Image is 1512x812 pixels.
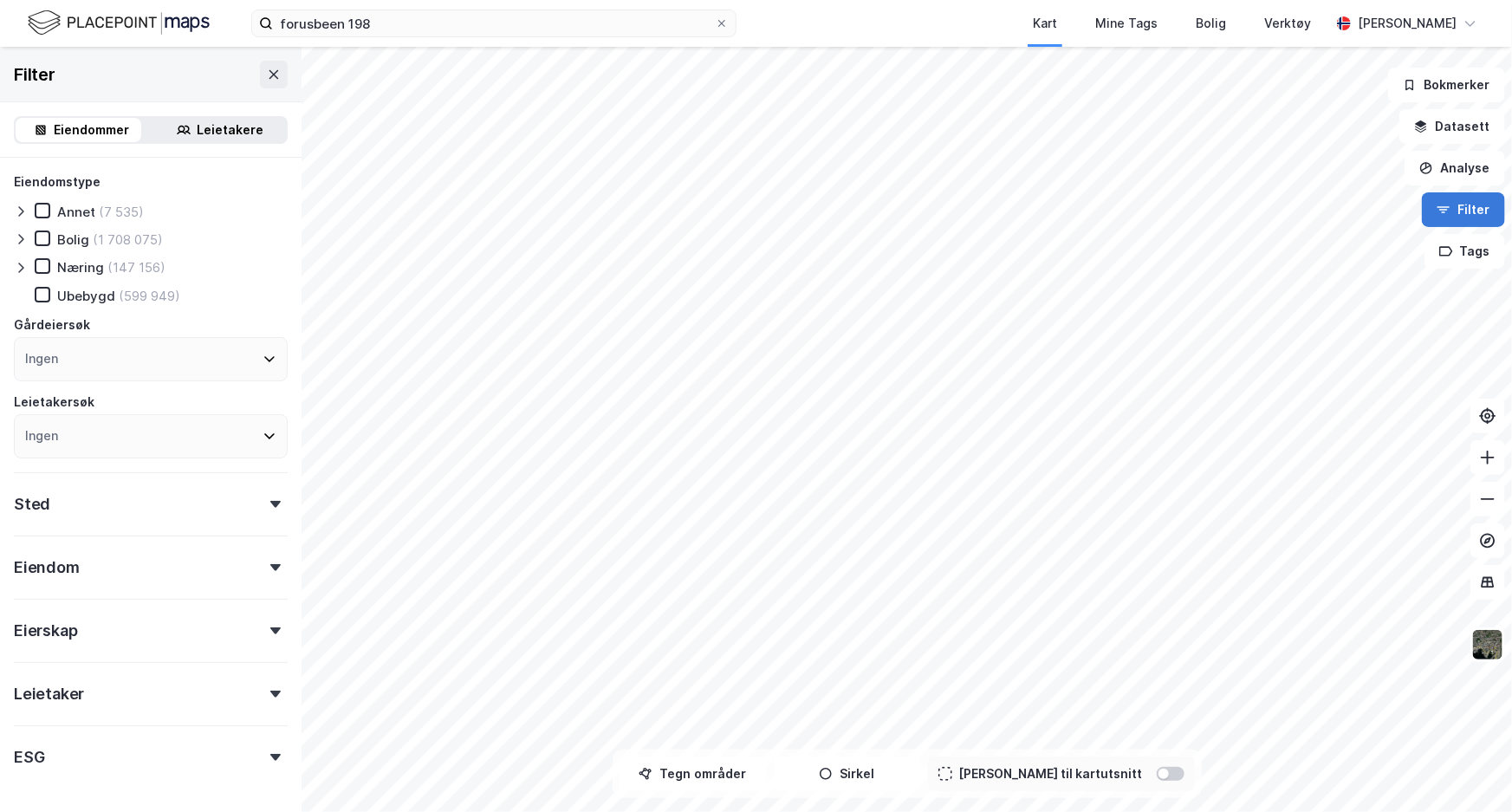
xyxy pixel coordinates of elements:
[620,757,767,791] button: Tegn områder
[1033,13,1057,34] div: Kart
[1424,234,1505,269] button: Tags
[1425,729,1512,812] iframe: Chat Widget
[25,425,58,446] div: Ingen
[14,315,90,335] div: Gårdeiersøk
[57,259,104,276] div: Næring
[774,757,921,791] button: Sirkel
[14,557,80,578] div: Eiendom
[57,231,89,248] div: Bolig
[55,120,130,140] div: Eiendommer
[93,231,163,248] div: (1 708 075)
[119,288,180,304] div: (599 949)
[14,747,44,768] div: ESG
[14,620,77,641] div: Eierskap
[1264,13,1311,34] div: Verktøy
[1358,13,1457,34] div: [PERSON_NAME]
[198,120,264,140] div: Leietakere
[1196,13,1226,34] div: Bolig
[14,494,50,515] div: Sted
[959,763,1143,784] div: [PERSON_NAME] til kartutsnitt
[1471,628,1504,661] img: 9k=
[1425,729,1512,812] div: Kontrollprogram for chat
[14,684,84,705] div: Leietaker
[273,10,715,36] input: Søk på adresse, matrikkel, gårdeiere, leietakere eller personer
[25,348,58,369] div: Ingen
[57,204,95,220] div: Annet
[1422,192,1505,227] button: Filter
[57,288,115,304] div: Ubebygd
[28,8,210,38] img: logo.f888ab2527a4732fd821a326f86c7f29.svg
[107,259,165,276] div: (147 156)
[14,392,94,412] div: Leietakersøk
[1388,68,1505,102] button: Bokmerker
[99,204,144,220] div: (7 535)
[14,172,101,192] div: Eiendomstype
[1095,13,1158,34] div: Mine Tags
[14,61,55,88] div: Filter
[1399,109,1505,144] button: Datasett
[1405,151,1505,185] button: Analyse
